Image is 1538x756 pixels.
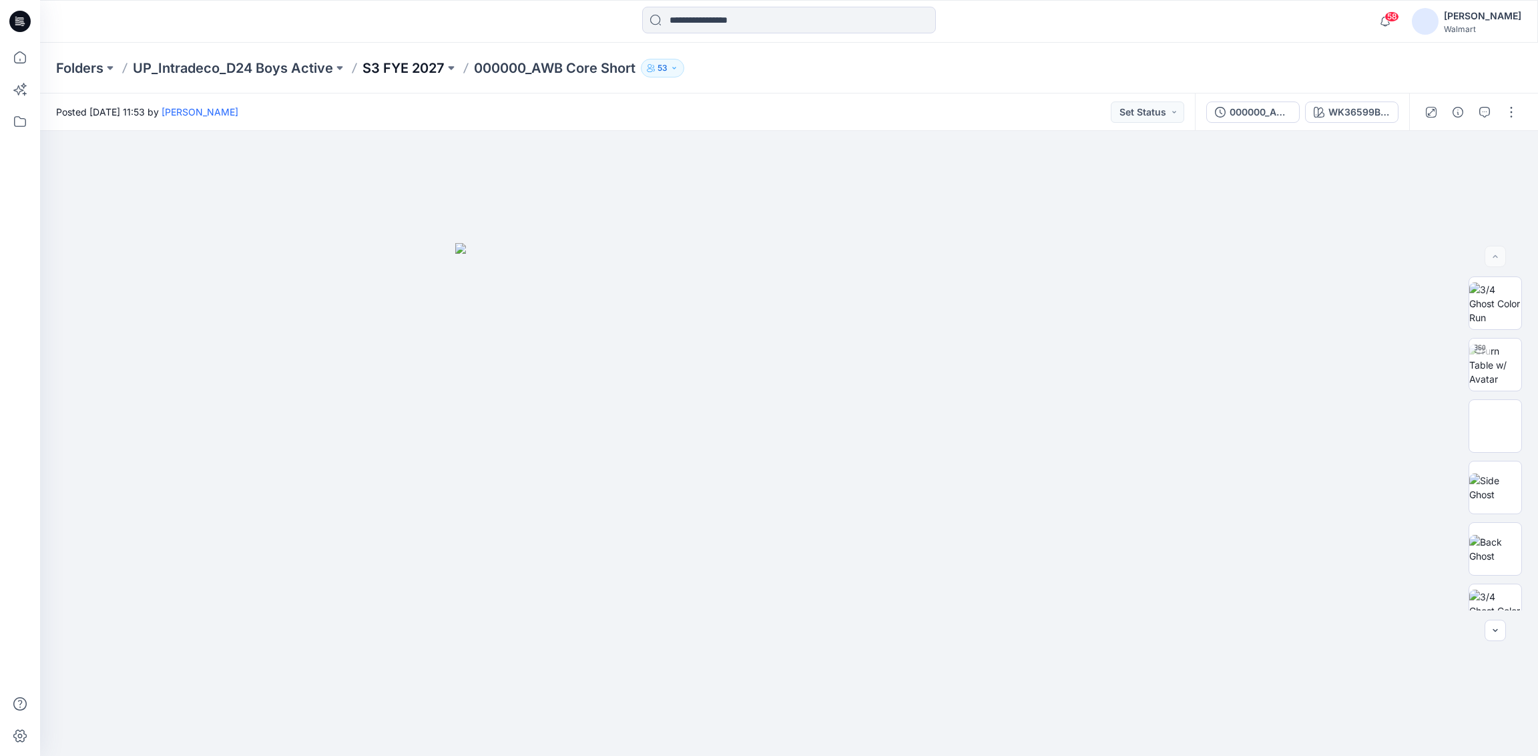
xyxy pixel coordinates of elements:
[641,59,684,77] button: 53
[1469,282,1521,325] img: 3/4 Ghost Color Run
[1384,11,1399,22] span: 58
[133,59,333,77] a: UP_Intradeco_D24 Boys Active
[1305,102,1398,123] button: WK36599BG NitroZone_Red Ember
[1328,105,1390,120] div: WK36599BG NitroZone_Red Ember
[1230,105,1291,120] div: 000000_ADM_AWB Core Short
[1469,590,1521,632] img: 3/4 Ghost Color Run
[162,106,238,118] a: [PERSON_NAME]
[56,105,238,119] span: Posted [DATE] 11:53 by
[1412,8,1439,35] img: avatar
[1469,344,1521,386] img: Turn Table w/ Avatar
[1206,102,1300,123] button: 000000_ADM_AWB Core Short
[455,243,1123,756] img: eyJhbGciOiJIUzI1NiIsImtpZCI6IjAiLCJzbHQiOiJzZXMiLCJ0eXAiOiJKV1QifQ.eyJkYXRhIjp7InR5cGUiOiJzdG9yYW...
[1469,535,1521,563] img: Back Ghost
[1444,8,1521,24] div: [PERSON_NAME]
[1469,474,1521,502] img: Side Ghost
[56,59,103,77] a: Folders
[362,59,445,77] a: S3 FYE 2027
[1444,24,1521,34] div: Walmart
[658,61,668,75] p: 53
[1447,102,1469,123] button: Details
[474,59,635,77] p: 000000_AWB Core Short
